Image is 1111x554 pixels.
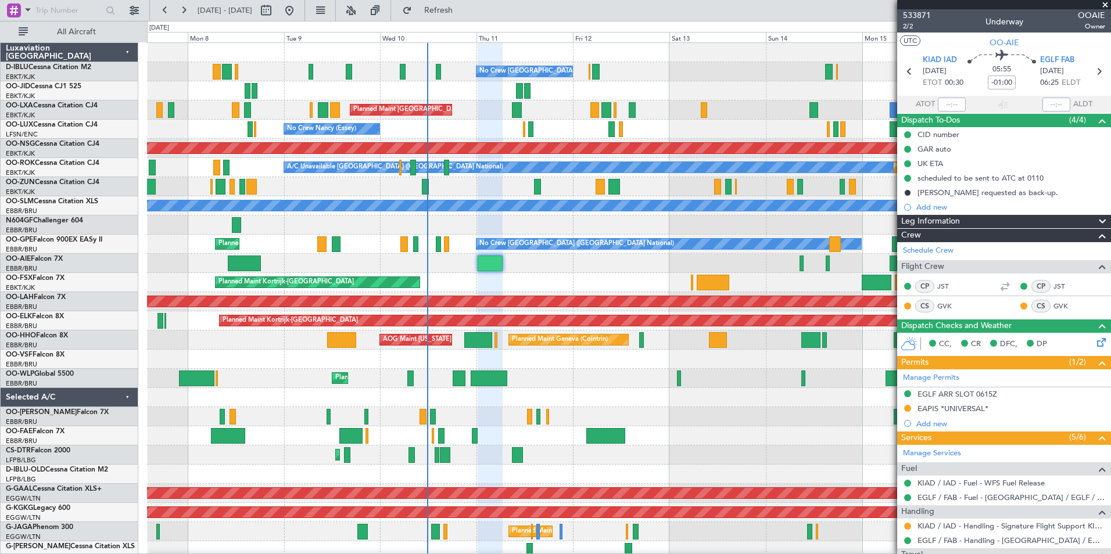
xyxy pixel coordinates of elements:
span: G-GAAL [6,485,33,492]
a: Manage Services [903,448,961,459]
div: Planned Maint [GEOGRAPHIC_DATA] ([GEOGRAPHIC_DATA] National) [218,235,429,253]
span: ATOT [916,99,935,110]
span: OO-LAH [6,294,34,301]
a: Schedule Crew [903,245,954,257]
div: EGLF ARR SLOT 0615Z [918,389,997,399]
a: EGGW/LTN [6,513,41,522]
span: DFC, [1000,339,1017,350]
a: EBBR/BRU [6,226,37,235]
span: [DATE] - [DATE] [198,5,252,16]
div: Planned Maint Liege [335,369,396,387]
a: KIAD / IAD - Fuel - WFS Fuel Release [918,478,1045,488]
div: No Crew Nancy (Essey) [287,120,356,138]
div: Add new [916,419,1105,429]
span: (5/6) [1069,431,1086,443]
span: Handling [901,505,934,519]
span: OO-LUX [6,121,33,128]
a: EGLF / FAB - Fuel - [GEOGRAPHIC_DATA] / EGLF / FAB [918,492,1105,502]
span: [DATE] [1040,66,1064,77]
a: EBBR/BRU [6,245,37,254]
span: EGLF FAB [1040,55,1074,66]
span: CC, [939,339,952,350]
a: OO-FSXFalcon 7X [6,275,64,282]
a: OO-ZUNCessna Citation CJ4 [6,179,99,186]
a: OO-SLMCessna Citation XLS [6,198,98,205]
span: (4/4) [1069,114,1086,126]
span: OO-WLP [6,370,34,377]
div: scheduled to be sent to ATC at 0110 [918,173,1044,183]
a: EBBR/BRU [6,341,37,350]
a: OO-LAHFalcon 7X [6,294,66,301]
div: Wed 10 [380,32,476,42]
a: JST [937,281,963,292]
a: EBBR/BRU [6,322,37,330]
span: OO-[PERSON_NAME] [6,409,77,416]
a: OO-NSGCessna Citation CJ4 [6,141,99,148]
span: Dispatch Checks and Weather [901,319,1012,333]
div: Sun 14 [766,32,862,42]
a: EBBR/BRU [6,207,37,215]
span: OO-AIE [990,37,1019,49]
div: GAR auto [918,144,951,154]
a: EGLF / FAB - Handling - [GEOGRAPHIC_DATA] / EGLF / FAB [918,535,1105,545]
span: OO-FSX [6,275,33,282]
a: EBBR/BRU [6,303,37,311]
a: OO-ELKFalcon 8X [6,313,64,320]
a: G-JAGAPhenom 300 [6,524,73,531]
span: 2/2 [903,21,931,31]
span: Owner [1078,21,1105,31]
span: OO-LXA [6,102,33,109]
a: EGGW/LTN [6,533,41,541]
span: Services [901,431,931,445]
div: CID number [918,129,959,139]
a: EBBR/BRU [6,379,37,388]
a: GVK [1053,301,1080,311]
span: 05:55 [992,64,1011,75]
div: CP [1031,280,1051,293]
div: CS [915,300,934,312]
span: CR [971,339,981,350]
a: OO-HHOFalcon 8X [6,332,68,339]
span: (1/2) [1069,356,1086,368]
a: G-GAALCessna Citation XLS+ [6,485,102,492]
span: ALDT [1073,99,1092,110]
a: EBKT/KJK [6,188,35,196]
span: 533871 [903,9,931,21]
span: Leg Information [901,215,960,228]
a: OO-VSFFalcon 8X [6,351,64,358]
span: KIAD IAD [923,55,957,66]
span: D-IBLU-OLD [6,466,45,473]
a: GVK [937,301,963,311]
a: EBBR/BRU [6,264,37,273]
a: EBBR/BRU [6,418,37,426]
span: [DATE] [923,66,947,77]
span: OO-ROK [6,160,35,167]
div: Underway [985,16,1023,28]
span: Flight Crew [901,260,944,274]
div: Planned Maint [GEOGRAPHIC_DATA] ([GEOGRAPHIC_DATA] National) [353,101,564,118]
div: UK ETA [918,159,943,168]
span: N604GF [6,217,33,224]
span: D-IBLU [6,64,28,71]
a: D-IBLU-OLDCessna Citation M2 [6,466,108,473]
a: OO-LXACessna Citation CJ4 [6,102,98,109]
span: 00:30 [945,77,963,89]
div: Planned Maint Geneva (Cointrin) [512,331,608,348]
span: Refresh [414,6,463,15]
span: All Aircraft [30,28,123,36]
a: KIAD / IAD - Handling - Signature Flight Support KIAD / IAD [918,521,1105,531]
div: Planned Maint Kortrijk-[GEOGRAPHIC_DATA] [218,274,354,291]
span: Permits [901,356,929,369]
a: Manage Permits [903,372,959,384]
a: EBBR/BRU [6,437,37,445]
div: Fri 12 [573,32,669,42]
span: DP [1037,339,1047,350]
span: CS-DTR [6,447,31,454]
span: Crew [901,229,921,242]
div: Mon 8 [188,32,284,42]
div: AOG Maint [US_STATE] ([GEOGRAPHIC_DATA]) [383,331,524,348]
div: Mon 15 [862,32,959,42]
a: EBBR/BRU [6,360,37,369]
a: LFPB/LBG [6,475,36,484]
a: EBKT/KJK [6,111,35,120]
